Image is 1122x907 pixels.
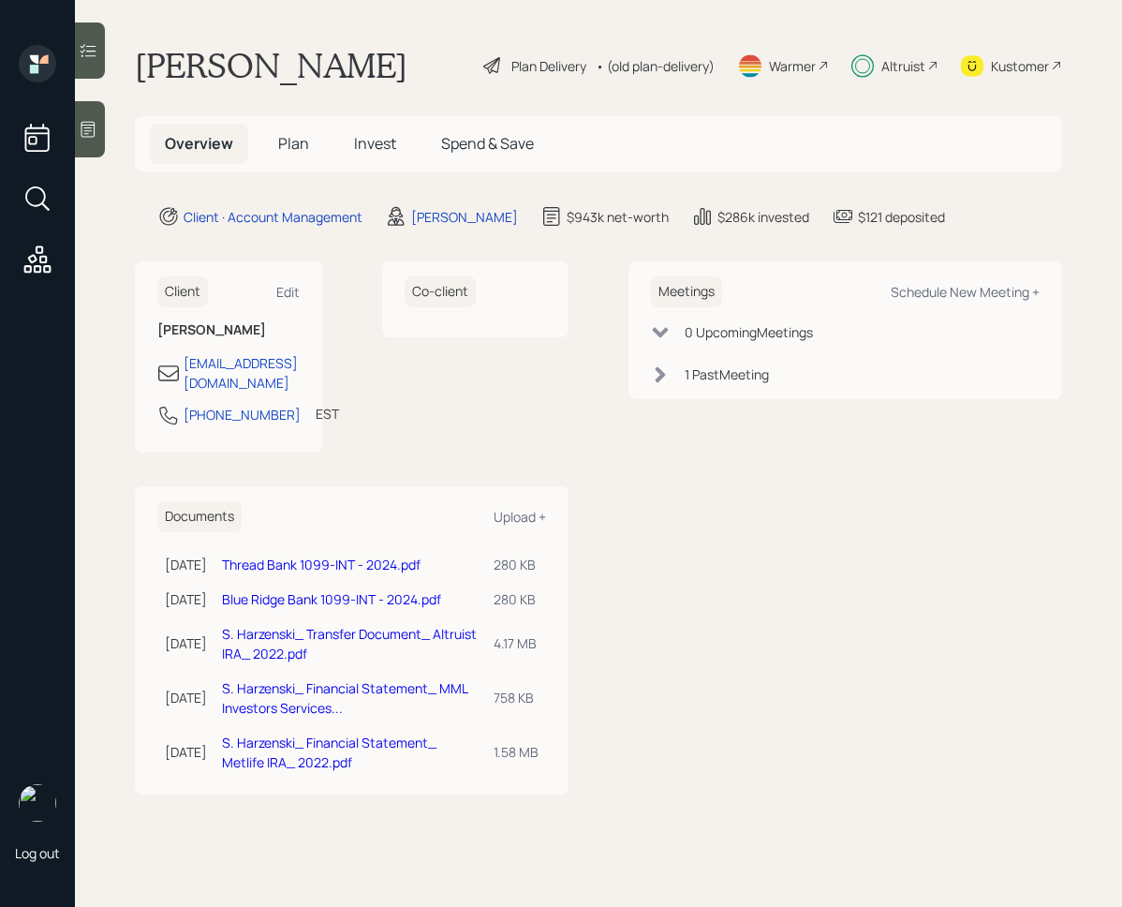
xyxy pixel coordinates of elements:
div: [DATE] [165,688,207,707]
div: • (old plan-delivery) [596,56,715,76]
div: Warmer [769,56,816,76]
div: 1 Past Meeting [685,364,769,384]
div: 758 KB [494,688,539,707]
img: retirable_logo.png [19,784,56,822]
a: S. Harzenski_ Financial Statement_ Metlife IRA_ 2022.pdf [222,734,436,771]
div: 280 KB [494,555,539,574]
div: [DATE] [165,633,207,653]
div: Client · Account Management [184,207,362,227]
div: Schedule New Meeting + [891,283,1040,301]
div: [DATE] [165,555,207,574]
div: Edit [276,283,300,301]
h6: Client [157,276,208,307]
div: 280 KB [494,589,539,609]
span: Spend & Save [441,133,534,154]
div: 4.17 MB [494,633,539,653]
div: 1.58 MB [494,742,539,762]
div: [DATE] [165,589,207,609]
span: Overview [165,133,233,154]
a: S. Harzenski_ Transfer Document_ Altruist IRA_ 2022.pdf [222,625,477,662]
div: [EMAIL_ADDRESS][DOMAIN_NAME] [184,353,300,393]
a: Blue Ridge Bank 1099-INT - 2024.pdf [222,590,441,608]
div: EST [316,404,339,424]
div: $286k invested [717,207,809,227]
div: Upload + [494,508,546,526]
div: [PERSON_NAME] [411,207,518,227]
h6: Documents [157,501,242,532]
a: S. Harzenski_ Financial Statement_ MML Investors Services... [222,679,467,717]
a: Thread Bank 1099-INT - 2024.pdf [222,556,421,573]
div: Altruist [881,56,925,76]
div: Kustomer [991,56,1049,76]
h6: [PERSON_NAME] [157,322,300,338]
div: $943k net-worth [567,207,669,227]
div: Plan Delivery [511,56,586,76]
span: Invest [354,133,396,154]
h6: Co-client [405,276,476,307]
span: Plan [278,133,309,154]
div: Log out [15,844,60,862]
div: 0 Upcoming Meeting s [685,322,813,342]
div: [PHONE_NUMBER] [184,405,301,424]
h6: Meetings [651,276,722,307]
h1: [PERSON_NAME] [135,45,407,86]
div: [DATE] [165,742,207,762]
div: $121 deposited [858,207,945,227]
